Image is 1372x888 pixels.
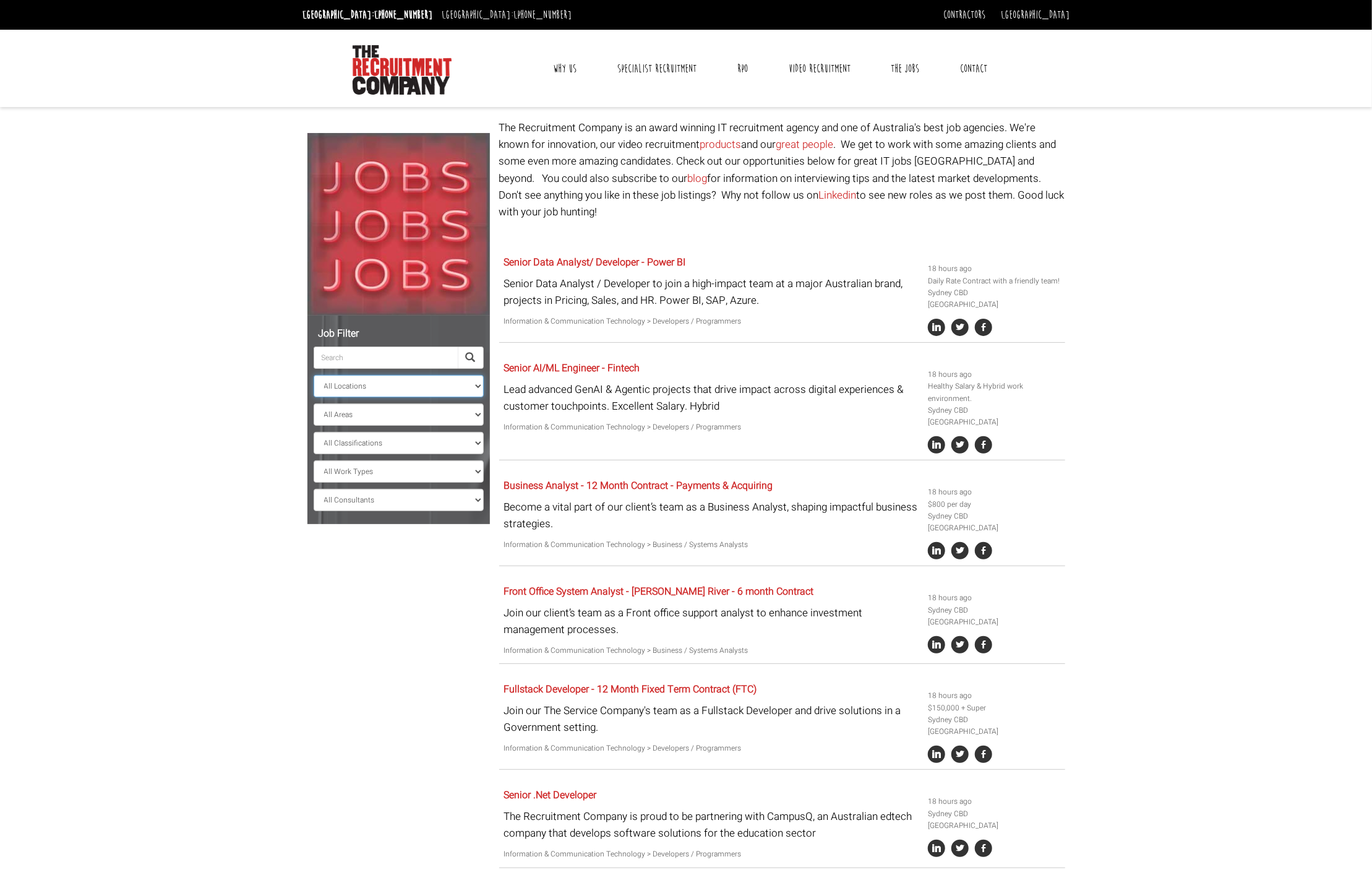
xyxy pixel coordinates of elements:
a: Video Recruitment [779,53,860,84]
li: Sydney CBD [GEOGRAPHIC_DATA] [928,287,1060,311]
a: Fullstack Developer - 12 Month Fixed Term Contract (FTC) [504,682,757,697]
p: Lead advanced GenAI & Agentic projects that drive impact across digital experiences & customer to... [504,381,919,415]
a: Senior AI/ML Engineer - Fintech [504,361,640,376]
p: Join our The Service Company's team as a Fullstack Developer and drive solutions in a Government ... [504,702,919,736]
li: $150,000 + Super [928,702,1060,714]
li: Sydney CBD [GEOGRAPHIC_DATA] [928,714,1060,738]
input: Search [314,347,458,369]
li: Sydney CBD [GEOGRAPHIC_DATA] [928,808,1060,832]
li: 18 hours ago [928,796,1060,808]
p: Become a vital part of our client’s team as a Business Analyst, shaping impactful business strate... [504,499,919,532]
li: 18 hours ago [928,690,1060,702]
p: Information & Communication Technology > Developers / Programmers [504,316,919,327]
li: 18 hours ago [928,369,1060,381]
img: Jobs, Jobs, Jobs [307,133,490,316]
p: The Recruitment Company is an award winning IT recruitment agency and one of Australia's best job... [499,119,1065,220]
a: Contractors [943,8,985,22]
li: 18 hours ago [928,263,1060,275]
a: Linkedin [819,188,857,203]
a: Senior .Net Developer [504,788,596,803]
a: [GEOGRAPHIC_DATA] [1001,8,1070,22]
a: [PHONE_NUMBER] [374,8,432,22]
a: Why Us [544,53,586,84]
a: great people [776,137,834,152]
li: Sydney CBD [GEOGRAPHIC_DATA] [928,605,1060,628]
a: Senior Data Analyst/ Developer - Power BI [504,255,685,270]
li: 18 hours ago [928,486,1060,498]
p: Information & Communication Technology > Business / Systems Analysts [504,645,919,657]
li: $800 per day [928,499,1060,511]
p: Information & Communication Technology > Developers / Programmers [504,743,919,754]
li: Daily Rate Contract with a friendly team! [928,275,1060,287]
p: Senior Data Analyst / Developer to join a high-impact team at a major Australian brand, projects ... [504,275,919,309]
li: [GEOGRAPHIC_DATA]: [439,5,575,25]
a: blog [688,171,708,186]
p: Information & Communication Technology > Developers / Programmers [504,421,919,433]
p: Information & Communication Technology > Business / Systems Analysts [504,539,919,551]
a: Specialist Recruitment [608,53,706,84]
a: The Jobs [882,53,929,84]
p: The Recruitment Company is proud to be partnering with CampusQ, an Australian edtech company that... [504,808,919,842]
li: Sydney CBD [GEOGRAPHIC_DATA] [928,511,1060,534]
img: The Recruitment Company [353,45,452,95]
li: [GEOGRAPHIC_DATA]: [299,5,435,25]
li: Healthy Salary & Hybrid work environment. [928,381,1060,404]
li: 18 hours ago [928,592,1060,604]
a: Front Office System Analyst - [PERSON_NAME] River - 6 month Contract [504,584,813,599]
a: Business Analyst - 12 Month Contract - Payments & Acquiring [504,478,773,493]
h5: Job Filter [314,329,484,340]
p: Join our client’s team as a Front office support analyst to enhance investment management processes. [504,605,919,638]
a: RPO [728,53,757,84]
a: Contact [951,53,997,84]
a: products [700,137,742,152]
li: Sydney CBD [GEOGRAPHIC_DATA] [928,405,1060,428]
a: [PHONE_NUMBER] [513,8,572,22]
p: Information & Communication Technology > Developers / Programmers [504,848,919,860]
